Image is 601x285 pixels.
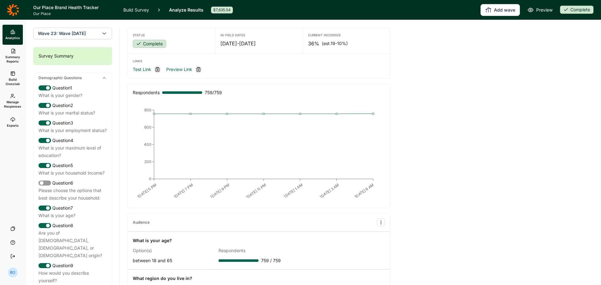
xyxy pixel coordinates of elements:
tspan: 400 [144,142,152,147]
div: What is your employment status? [39,127,107,134]
span: Exports [7,123,19,128]
div: Question 3 [39,119,107,127]
div: Respondents [218,247,299,254]
div: Links [133,59,385,63]
div: Question 9 [39,262,107,269]
div: What is your age? [39,212,107,219]
div: Survey Summary [33,47,112,65]
a: Summary Reports [3,45,23,67]
tspan: 0 [149,176,152,181]
text: [DATE] 9 PM [209,182,230,199]
div: What is your maximum level of education? [39,144,107,159]
div: What is your marital status? [39,109,107,117]
text: [DATE] 11 PM [245,182,267,200]
a: Test Link [133,66,151,73]
div: Current Incidence [308,33,385,37]
text: [DATE] 3 AM [319,182,340,199]
a: Exports [3,112,23,132]
div: Question 5 [39,162,107,169]
span: 759 / 759 [261,257,281,264]
span: Manage Responses [4,100,21,109]
span: 36% [308,40,319,47]
div: Are you of [DEMOGRAPHIC_DATA], [DEMOGRAPHIC_DATA], or [DEMOGRAPHIC_DATA] origin? [39,229,107,259]
div: Please choose the options that best describe your household: [39,187,107,202]
button: Add wave [480,4,520,16]
div: What is your household income? [39,169,107,177]
div: Copy link [195,66,202,73]
div: Question 4 [39,137,107,144]
span: (est. 19-10% ) [322,40,348,47]
tspan: 200 [144,159,152,164]
button: Audience Options [377,218,385,226]
div: Status [133,33,210,37]
div: Question 8 [39,222,107,229]
a: Build Crosstab [3,67,23,90]
div: Demographic Questions [33,73,112,83]
div: BO [8,267,18,277]
div: How would you describe yourself? [39,269,107,284]
button: Wave 23: Wave [DATE] [33,28,112,39]
span: between 18 and 65 [133,258,172,263]
div: [DATE] - [DATE] [220,40,297,47]
span: Analytics [5,36,20,40]
a: Preview Link [166,66,192,73]
a: Analytics [3,25,23,45]
span: 759 / 759 [205,89,222,96]
a: Preview [527,6,552,14]
div: Copy link [154,66,161,73]
div: What region do you live in? [133,275,192,282]
button: Complete [133,40,166,48]
button: Complete [560,6,593,14]
a: Manage Responses [3,90,23,112]
div: Question 2 [39,102,107,109]
div: Option(s) [133,247,213,254]
div: Audience [133,220,150,225]
span: Build Crosstab [5,77,20,86]
text: [DATE] 5 PM [136,182,157,199]
span: Wave 23: Wave [DATE] [38,30,86,37]
text: [DATE] 1 AM [283,182,303,199]
div: What is your age? [133,237,172,244]
text: [DATE] 7 PM [173,182,194,199]
div: In-Field Dates [220,33,297,37]
tspan: 800 [144,108,152,112]
span: Preview [536,6,552,14]
div: Question 6 [39,179,107,187]
text: [DATE] 6 AM [354,182,375,199]
div: Respondents [133,89,160,96]
div: Question 1 [39,84,107,92]
div: $7,635.54 [211,7,233,13]
tspan: 600 [144,125,152,130]
div: What is your gender? [39,92,107,99]
span: Our Place [33,11,116,16]
div: Question 7 [39,204,107,212]
h1: Our Place Brand Health Tracker [33,4,116,11]
span: Summary Reports [5,55,20,64]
